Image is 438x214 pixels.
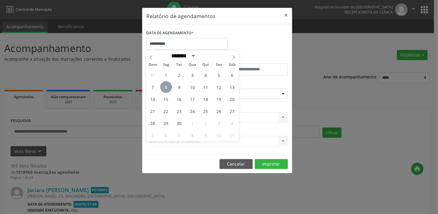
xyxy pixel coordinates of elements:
[280,8,292,23] button: Close
[173,81,185,93] span: Setembro 9, 2025
[169,53,196,59] select: Month
[200,129,212,141] span: Outubro 9, 2025
[213,93,225,105] span: Setembro 19, 2025
[146,29,194,38] label: DATA DE AGENDAMENTO
[213,81,225,93] span: Setembro 12, 2025
[213,69,225,81] span: Setembro 5, 2025
[160,105,172,117] span: Setembro 22, 2025
[187,81,198,93] span: Setembro 10, 2025
[147,93,159,105] span: Setembro 14, 2025
[187,93,198,105] span: Setembro 17, 2025
[200,69,212,81] span: Setembro 4, 2025
[146,63,159,67] span: Dom
[186,63,199,67] span: Qua
[226,129,238,141] span: Outubro 11, 2025
[173,129,185,141] span: Outubro 7, 2025
[173,69,185,81] span: Setembro 2, 2025
[219,54,288,63] label: ATÉ
[255,159,288,169] button: Imprimir
[172,63,186,67] span: Ter
[226,93,238,105] span: Setembro 20, 2025
[219,159,253,169] button: Cancelar
[187,69,198,81] span: Setembro 3, 2025
[147,69,159,81] span: Agosto 31, 2025
[213,105,225,117] span: Setembro 26, 2025
[173,105,185,117] span: Setembro 23, 2025
[226,69,238,81] span: Setembro 6, 2025
[147,81,159,93] span: Setembro 7, 2025
[196,53,216,59] input: Year
[213,117,225,129] span: Outubro 3, 2025
[226,105,238,117] span: Setembro 27, 2025
[187,117,198,129] span: Outubro 1, 2025
[213,129,225,141] span: Outubro 10, 2025
[199,63,212,67] span: Qui
[160,69,172,81] span: Setembro 1, 2025
[173,117,185,129] span: Setembro 30, 2025
[146,12,215,20] h5: Relatório de agendamentos
[147,105,159,117] span: Setembro 21, 2025
[173,93,185,105] span: Setembro 16, 2025
[200,105,212,117] span: Setembro 25, 2025
[160,93,172,105] span: Setembro 15, 2025
[160,81,172,93] span: Setembro 8, 2025
[159,63,172,67] span: Seg
[225,63,239,67] span: Sáb
[200,93,212,105] span: Setembro 18, 2025
[160,129,172,141] span: Outubro 6, 2025
[226,117,238,129] span: Outubro 4, 2025
[212,63,225,67] span: Sex
[200,81,212,93] span: Setembro 11, 2025
[147,129,159,141] span: Outubro 5, 2025
[226,81,238,93] span: Setembro 13, 2025
[200,117,212,129] span: Outubro 2, 2025
[147,117,159,129] span: Setembro 28, 2025
[160,117,172,129] span: Setembro 29, 2025
[187,105,198,117] span: Setembro 24, 2025
[187,129,198,141] span: Outubro 8, 2025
